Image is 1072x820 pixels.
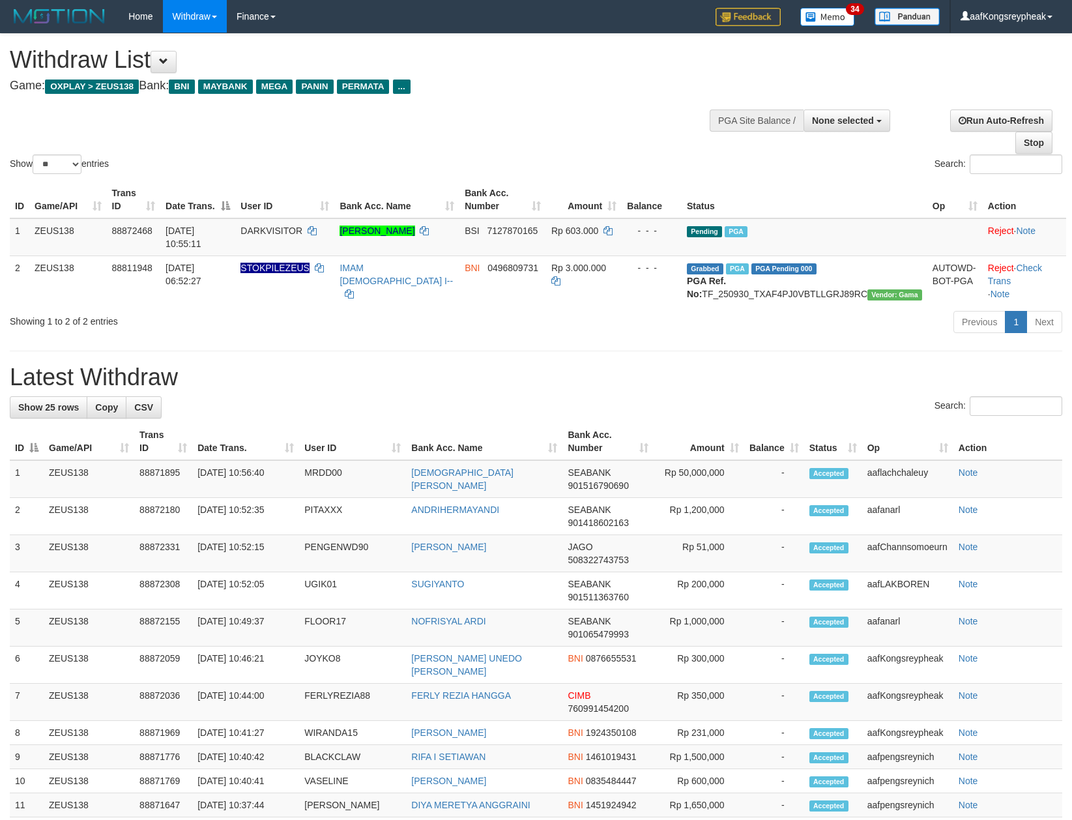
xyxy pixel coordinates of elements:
span: Copy 508322743753 to clipboard [568,555,628,565]
span: Nama rekening ada tanda titik/strip, harap diedit [240,263,310,273]
span: CIMB [568,690,590,701]
td: ZEUS138 [44,721,134,745]
a: [PERSON_NAME] UNEDO [PERSON_NAME] [411,653,522,677]
span: Grabbed [687,263,723,274]
span: 88872468 [112,226,152,236]
span: Accepted [809,800,848,812]
td: 88871769 [134,769,192,793]
span: Copy 1924350108 to clipboard [586,727,637,738]
td: 11 [10,793,44,817]
img: MOTION_logo.png [10,7,109,26]
span: Copy 0876655531 to clipboard [586,653,637,664]
span: Rp 603.000 [551,226,598,236]
span: SEABANK [568,579,611,589]
td: [DATE] 10:37:44 [192,793,299,817]
span: BNI [568,776,583,786]
span: Copy 901418602163 to clipboard [568,518,628,528]
select: Showentries [33,154,81,174]
img: Button%20Memo.svg [800,8,855,26]
td: 88871895 [134,460,192,498]
td: - [744,572,804,609]
span: BNI [568,727,583,738]
a: Show 25 rows [10,396,87,418]
td: 9 [10,745,44,769]
a: Note [959,542,978,552]
span: Marked by aafsolysreylen [725,226,747,237]
div: Showing 1 to 2 of 2 entries [10,310,437,328]
td: aafKongsreypheak [862,684,953,721]
td: aafChannsomoeurn [862,535,953,572]
img: panduan.png [875,8,940,25]
td: Rp 300,000 [654,647,744,684]
th: Action [983,181,1066,218]
td: - [744,498,804,535]
button: None selected [804,110,890,132]
label: Search: [934,154,1062,174]
th: Status [682,181,927,218]
span: Accepted [809,542,848,553]
td: aafKongsreypheak [862,647,953,684]
span: ... [393,80,411,94]
span: Marked by aafsreyleap [726,263,749,274]
a: ANDRIHERMAYANDI [411,505,499,515]
td: Rp 50,000,000 [654,460,744,498]
span: Accepted [809,752,848,763]
td: 2 [10,498,44,535]
td: ZEUS138 [44,647,134,684]
td: aafpengsreynich [862,745,953,769]
img: Feedback.jpg [716,8,781,26]
div: - - - [627,224,676,237]
a: Copy [87,396,126,418]
a: Check Trans [988,263,1042,286]
label: Show entries [10,154,109,174]
td: Rp 200,000 [654,572,744,609]
a: [PERSON_NAME] [411,776,486,786]
span: SEABANK [568,505,611,515]
span: 88811948 [112,263,152,273]
th: Amount: activate to sort column ascending [546,181,622,218]
a: Note [959,690,978,701]
a: Next [1026,311,1062,333]
th: Date Trans.: activate to sort column ascending [192,423,299,460]
a: Note [1016,226,1036,236]
th: Bank Acc. Number: activate to sort column ascending [562,423,653,460]
th: Bank Acc. Number: activate to sort column ascending [459,181,546,218]
span: JAGO [568,542,592,552]
a: Note [959,579,978,589]
div: - - - [627,261,676,274]
span: Rp 3.000.000 [551,263,606,273]
b: PGA Ref. No: [687,276,726,299]
th: Game/API: activate to sort column ascending [44,423,134,460]
td: FERLYREZIA88 [299,684,406,721]
td: - [744,793,804,817]
th: Balance [622,181,682,218]
td: ZEUS138 [44,535,134,572]
span: Accepted [809,579,848,591]
td: Rp 231,000 [654,721,744,745]
span: PGA Pending [751,263,817,274]
a: DIYA MERETYA ANGGRAINI [411,800,530,810]
td: BLACKCLAW [299,745,406,769]
span: Copy 1461019431 to clipboard [586,752,637,762]
a: Previous [953,311,1006,333]
td: PITAXXX [299,498,406,535]
a: RIFA I SETIAWAN [411,752,485,762]
td: FLOOR17 [299,609,406,647]
td: VASELINE [299,769,406,793]
span: SEABANK [568,616,611,626]
th: Op: activate to sort column ascending [927,181,983,218]
span: Accepted [809,728,848,739]
td: - [744,535,804,572]
td: PENGENWD90 [299,535,406,572]
a: Stop [1015,132,1052,154]
td: aafLAKBOREN [862,572,953,609]
a: Note [959,653,978,664]
td: ZEUS138 [29,256,107,306]
a: Note [959,467,978,478]
td: Rp 350,000 [654,684,744,721]
span: Accepted [809,468,848,479]
a: Note [959,616,978,626]
a: [PERSON_NAME] [411,727,486,738]
span: Copy 1451924942 to clipboard [586,800,637,810]
a: Note [959,727,978,738]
